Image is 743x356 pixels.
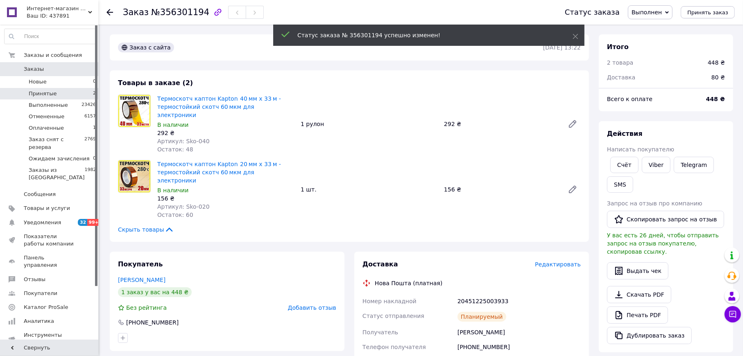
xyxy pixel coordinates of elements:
span: Покупатели [24,290,57,297]
span: Покупатель [118,260,163,268]
span: У вас есть 26 дней, чтобы отправить запрос на отзыв покупателю, скопировав ссылку. [607,232,719,255]
button: Выдать чек [607,262,668,279]
a: Редактировать [564,116,581,132]
span: Инструменты вебмастера и SEO [24,331,76,346]
span: 2 [93,90,96,97]
span: Получатель [362,329,398,336]
b: 448 ₴ [706,96,725,102]
span: 2769 [84,136,96,151]
a: Печать PDF [607,306,668,324]
span: Телефон получателя [362,344,426,350]
span: Итого [607,43,629,51]
span: 99+ [87,219,101,226]
span: Выполнен [632,9,662,16]
input: Поиск [5,29,96,44]
span: Заказы и сообщения [24,52,82,59]
span: Показатели работы компании [24,233,76,248]
span: 1982 [85,167,96,181]
div: 156 ₴ [157,194,294,203]
button: Дублировать заказ [607,327,692,344]
span: Уведомления [24,219,61,226]
span: 23426 [82,101,96,109]
div: [PHONE_NUMBER] [125,318,179,327]
span: 32 [78,219,87,226]
div: [PHONE_NUMBER] [456,340,582,354]
span: Редактировать [535,261,581,268]
span: Всего к оплате [607,96,652,102]
a: Термоскотч каптон Kapton 20 мм х 33 м - термостойкий скотч 60 мкм для электроники [157,161,281,184]
span: Запрос на отзыв про компанию [607,200,702,207]
span: 6157 [84,113,96,120]
span: Артикул: Sko-020 [157,203,210,210]
div: 1 шт. [297,184,441,195]
div: Вернуться назад [106,8,113,16]
a: Редактировать [564,181,581,198]
span: Заказы из [GEOGRAPHIC_DATA] [29,167,85,181]
a: Скачать PDF [607,286,671,303]
span: Статус отправления [362,313,424,319]
span: Выполненные [29,101,68,109]
span: Отмененные [29,113,64,120]
a: [PERSON_NAME] [118,277,165,283]
span: Новые [29,78,47,86]
span: 0 [93,78,96,86]
span: Доставка [362,260,398,268]
span: Действия [607,130,643,137]
span: Товары и услуги [24,205,70,212]
span: Скрыть товары [118,225,174,234]
span: Добавить отзыв [288,304,336,311]
a: Термоскотч каптон Kapton 40 мм х 33 м - термостойкий скотч 60 мкм для электроники [157,95,281,118]
div: Статус заказа № 356301194 успешно изменен! [297,31,552,39]
span: Доставка [607,74,635,81]
span: Сообщения [24,191,56,198]
div: 156 ₴ [441,184,561,195]
span: Интернет-магазин SeMMarket [27,5,88,12]
span: Заказы [24,65,44,73]
div: 80 ₴ [707,68,730,86]
span: Каталог ProSale [24,304,68,311]
span: Остаток: 48 [157,146,193,153]
div: Заказ с сайта [118,43,174,52]
div: 292 ₴ [157,129,294,137]
div: 292 ₴ [441,118,561,130]
span: Заказ [123,7,149,17]
span: Написать покупателю [607,146,674,153]
div: Планируемый [458,312,506,322]
img: Термоскотч каптон Kapton 20 мм х 33 м - термостойкий скотч 60 мкм для электроники [118,160,150,192]
div: Ваш ID: 437891 [27,12,98,20]
button: Скопировать запрос на отзыв [607,211,724,228]
span: Без рейтинга [126,304,167,311]
span: Принять заказ [687,9,728,16]
a: Viber [642,157,671,173]
div: Статус заказа [565,8,620,16]
span: В наличии [157,122,188,128]
span: Аналитика [24,318,54,325]
span: Оплаченные [29,124,64,132]
div: 448 ₴ [708,59,725,67]
span: В наличии [157,187,188,194]
img: Термоскотч каптон Kapton 40 мм х 33 м - термостойкий скотч 60 мкм для электроники [118,95,150,127]
span: Панель управления [24,254,76,269]
button: SMS [607,176,633,193]
div: 1 заказ у вас на 448 ₴ [118,287,192,297]
span: 1 [93,124,96,132]
div: 1 рулон [297,118,441,130]
div: Нова Пошта (платная) [373,279,444,287]
span: Товары в заказе (2) [118,79,193,87]
a: Telegram [674,157,714,173]
span: Отзывы [24,276,45,283]
span: Ожидаем зачисления [29,155,90,162]
button: Чат с покупателем [725,306,741,322]
div: 20451225003933 [456,294,582,309]
span: Принятые [29,90,57,97]
span: Заказ снят с резерва [29,136,84,151]
button: Принять заказ [681,6,735,18]
span: 0 [93,155,96,162]
div: [PERSON_NAME] [456,325,582,340]
span: Остаток: 60 [157,212,193,218]
span: №356301194 [151,7,209,17]
span: Номер накладной [362,298,417,304]
span: Артикул: Sko-040 [157,138,210,144]
button: Cчёт [610,157,639,173]
span: 2 товара [607,59,633,66]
